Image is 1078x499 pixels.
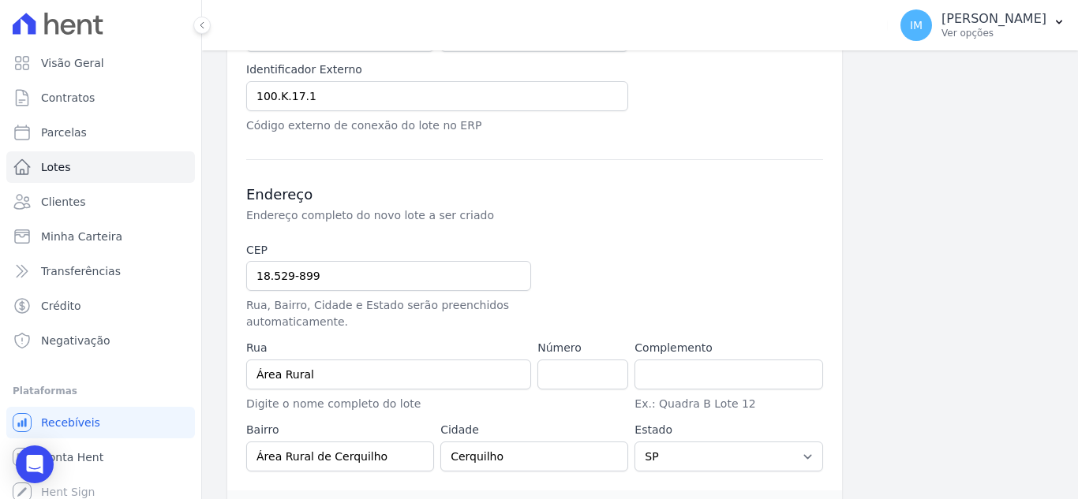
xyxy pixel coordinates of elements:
span: Conta Hent [41,449,103,465]
h3: Endereço [246,185,823,204]
label: CEP [246,242,531,258]
div: Plataformas [13,382,189,400]
p: [PERSON_NAME] [941,11,1046,27]
p: Endereço completo do novo lote a ser criado [246,207,777,223]
a: Parcelas [6,117,195,148]
label: Estado [634,422,822,438]
span: Visão Geral [41,55,104,71]
a: Recebíveis [6,407,195,438]
span: Transferências [41,263,121,279]
span: Crédito [41,298,81,314]
span: Minha Carteira [41,229,122,244]
a: Minha Carteira [6,221,195,252]
span: Negativação [41,333,110,348]
a: Visão Geral [6,47,195,79]
p: Ver opções [941,27,1046,39]
a: Crédito [6,290,195,322]
button: IM [PERSON_NAME] Ver opções [888,3,1078,47]
label: Cidade [440,422,628,438]
p: Digite o nome completo do lote [246,396,531,412]
span: Parcelas [41,125,87,140]
span: Contratos [41,90,95,106]
p: Código externo de conexão do lote no ERP [246,117,628,134]
a: Transferências [6,255,195,287]
a: Conta Hent [6,441,195,473]
a: Contratos [6,82,195,114]
p: Ex.: Quadra B Lote 12 [634,396,822,412]
label: Complemento [634,340,822,356]
p: Rua, Bairro, Cidade e Estado serão preenchidos automaticamente. [246,297,531,330]
span: IM [910,20,923,31]
label: Número [537,340,628,356]
a: Lotes [6,151,195,183]
label: Identificador Externo [246,61,628,78]
span: Lotes [41,159,71,175]
label: Bairro [246,422,434,438]
span: Recebíveis [41,415,100,430]
span: Clientes [41,194,85,210]
a: Clientes [6,186,195,218]
a: Negativação [6,325,195,356]
div: Open Intercom Messenger [16,445,54,483]
label: Rua [246,340,531,356]
input: 00.000-000 [246,261,531,291]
